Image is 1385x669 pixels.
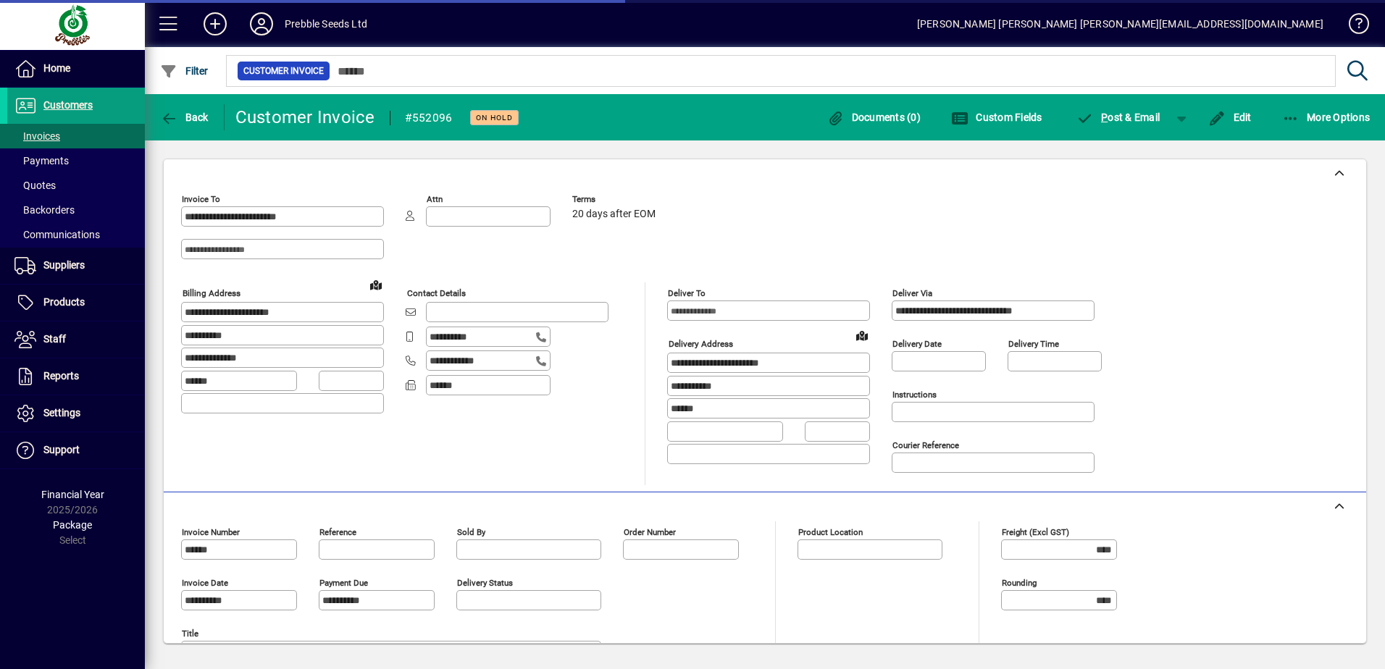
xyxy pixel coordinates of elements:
mat-label: Deliver via [892,288,932,298]
mat-label: Product location [798,527,863,537]
mat-label: Attn [427,194,443,204]
button: Profile [238,11,285,37]
span: Custom Fields [951,111,1042,123]
a: Support [7,432,145,468]
span: Edit [1208,111,1252,123]
button: Custom Fields [947,104,1046,130]
span: Settings [43,407,80,418]
a: Knowledge Base [1338,3,1367,50]
button: Add [192,11,238,37]
mat-label: Order number [624,527,676,537]
mat-label: Payment due [319,578,368,588]
mat-label: Instructions [892,390,937,400]
button: More Options [1279,104,1374,130]
span: Communications [14,229,100,240]
div: Customer Invoice [235,106,375,129]
mat-label: Freight (excl GST) [1002,527,1069,537]
app-page-header-button: Back [145,104,225,130]
button: Post & Email [1069,104,1168,130]
span: Payments [14,155,69,167]
span: P [1101,111,1108,123]
a: Suppliers [7,248,145,284]
a: Communications [7,222,145,247]
span: Quotes [14,180,56,191]
a: Products [7,285,145,321]
a: Home [7,51,145,87]
mat-label: Invoice date [182,578,228,588]
a: Reports [7,358,145,395]
div: Prebble Seeds Ltd [285,12,367,35]
mat-label: Delivery date [892,339,942,349]
span: More Options [1282,111,1371,123]
button: Documents (0) [823,104,924,130]
span: Terms [572,195,659,204]
span: Staff [43,333,66,345]
span: Support [43,444,80,455]
mat-label: Deliver To [668,288,706,298]
mat-label: Courier Reference [892,440,959,450]
a: View on map [850,324,874,347]
span: Package [53,519,92,531]
span: Invoices [14,130,60,142]
span: ost & Email [1076,111,1160,123]
a: Invoices [7,124,145,148]
mat-label: Delivery time [1008,339,1059,349]
span: Financial Year [41,489,104,500]
span: Backorders [14,204,75,216]
a: Backorders [7,198,145,222]
span: Suppliers [43,259,85,271]
mat-label: Invoice number [182,527,240,537]
a: Quotes [7,173,145,198]
span: Customers [43,99,93,111]
button: Filter [156,58,212,84]
span: Customer Invoice [243,64,324,78]
mat-label: Reference [319,527,356,537]
span: 20 days after EOM [572,209,656,220]
div: #552096 [405,106,453,130]
mat-label: Title [182,628,198,639]
a: Payments [7,148,145,173]
span: Reports [43,370,79,382]
mat-label: Invoice To [182,194,220,204]
span: Documents (0) [827,111,921,123]
span: Filter [160,65,209,77]
span: Back [160,111,209,123]
span: On hold [476,113,513,122]
mat-label: Sold by [457,527,485,537]
mat-label: Rounding [1002,578,1037,588]
a: View on map [364,273,388,296]
a: Staff [7,321,145,358]
span: Products [43,296,85,308]
div: [PERSON_NAME] [PERSON_NAME] [PERSON_NAME][EMAIL_ADDRESS][DOMAIN_NAME] [917,12,1323,35]
a: Settings [7,395,145,432]
button: Edit [1205,104,1255,130]
span: Home [43,62,70,74]
mat-label: Delivery status [457,578,513,588]
button: Back [156,104,212,130]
